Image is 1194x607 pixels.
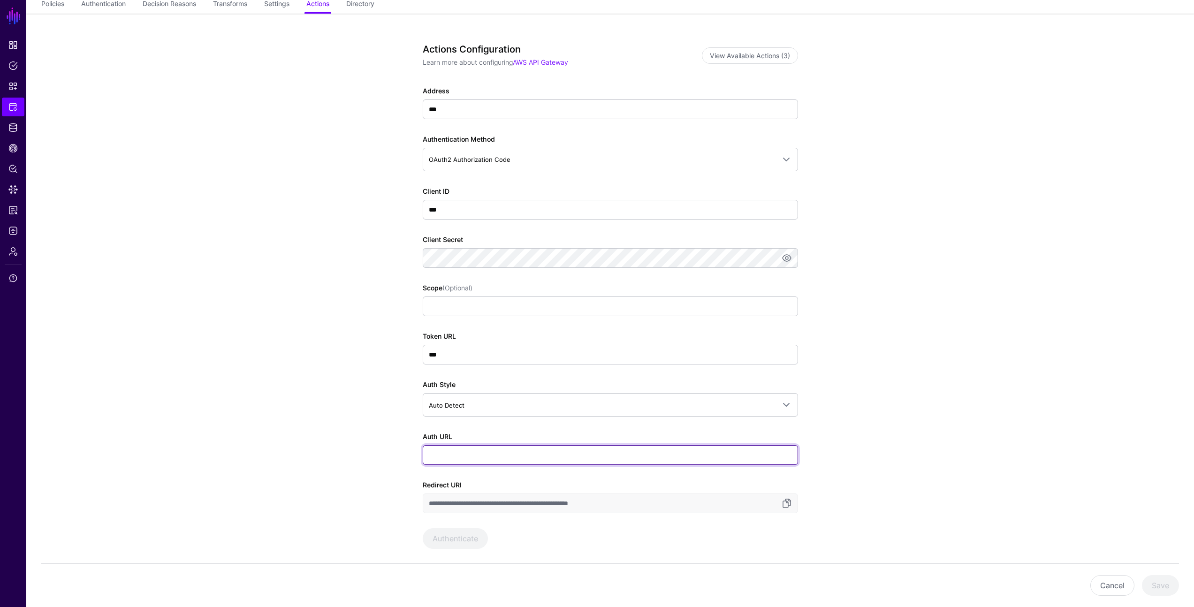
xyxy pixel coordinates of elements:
[8,226,18,235] span: Logs
[423,432,452,441] label: Auth URL
[8,273,18,283] span: Support
[2,201,24,220] a: Reports
[2,36,24,54] a: Dashboard
[423,134,495,144] label: Authentication Method
[2,118,24,137] a: Identity Data Fabric
[513,58,568,66] a: AWS API Gateway
[2,77,24,96] a: Snippets
[2,221,24,240] a: Logs
[8,102,18,112] span: Protected Systems
[423,186,449,196] label: Client ID
[8,82,18,91] span: Snippets
[8,205,18,215] span: Reports
[2,98,24,116] a: Protected Systems
[423,283,472,293] label: Scope
[8,185,18,194] span: Data Lens
[2,139,24,158] a: CAEP Hub
[423,86,449,96] label: Address
[423,331,456,341] label: Token URL
[8,40,18,50] span: Dashboard
[2,180,24,199] a: Data Lens
[702,47,798,64] button: View Available Actions (3)
[423,44,694,55] h3: Actions Configuration
[429,402,464,409] span: Auto Detect
[2,242,24,261] a: Admin
[8,123,18,132] span: Identity Data Fabric
[429,156,510,163] span: OAuth2 Authorization Code
[423,235,463,244] label: Client Secret
[2,159,24,178] a: Policy Lens
[2,56,24,75] a: Policies
[8,61,18,70] span: Policies
[8,247,18,256] span: Admin
[1090,575,1134,596] button: Cancel
[442,284,472,292] span: (Optional)
[423,480,462,490] label: Redirect URI
[423,57,694,67] p: Learn more about configuring
[423,379,456,389] label: Auth Style
[8,144,18,153] span: CAEP Hub
[8,164,18,174] span: Policy Lens
[6,6,22,26] a: SGNL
